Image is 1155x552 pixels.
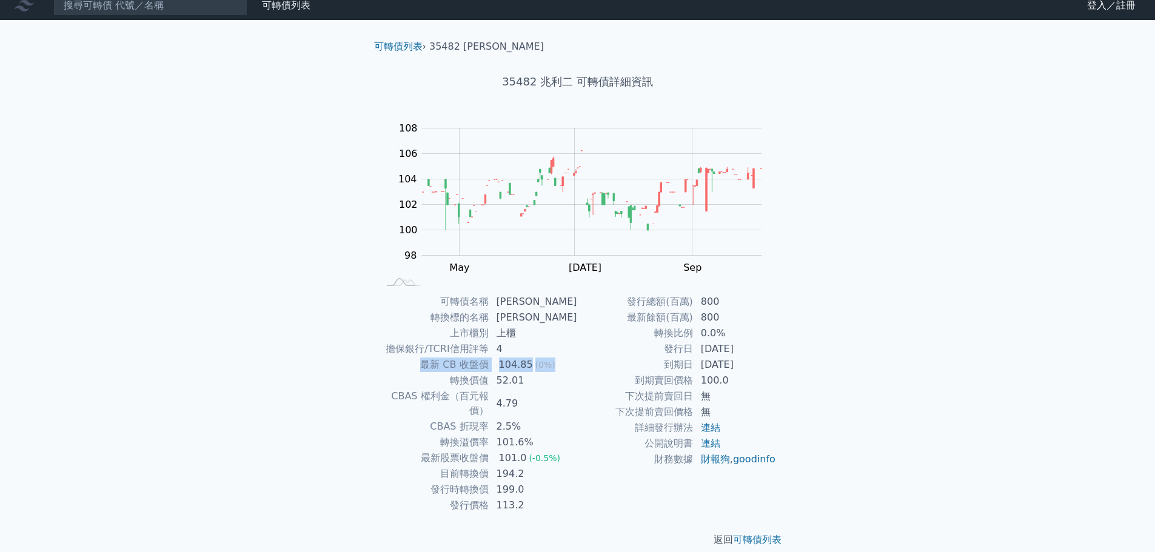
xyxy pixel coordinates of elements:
span: (0%) [535,360,555,370]
td: 無 [694,404,777,420]
div: 聊天小工具 [1094,494,1155,552]
td: 無 [694,388,777,404]
div: 101.0 [497,451,529,465]
td: 199.0 [489,482,578,497]
tspan: 104 [398,173,417,185]
a: 可轉債列表 [374,41,423,52]
td: 0.0% [694,325,777,341]
td: 發行總額(百萬) [578,294,694,310]
td: , [694,451,777,467]
div: 104.85 [497,357,535,372]
tspan: 102 [399,199,418,210]
a: 財報狗 [701,453,730,465]
td: 到期賣回價格 [578,373,694,388]
td: 擔保銀行/TCRI信用評等 [379,341,489,357]
td: 上櫃 [489,325,578,341]
h1: 35482 兆利二 可轉債詳細資訊 [364,73,791,90]
td: 轉換標的名稱 [379,310,489,325]
iframe: Chat Widget [1094,494,1155,552]
td: 發行價格 [379,497,489,513]
a: 可轉債列表 [733,534,782,545]
td: 到期日 [578,357,694,373]
td: 194.2 [489,466,578,482]
td: 4.79 [489,388,578,419]
td: [PERSON_NAME] [489,294,578,310]
td: 101.6% [489,434,578,450]
td: 最新餘額(百萬) [578,310,694,325]
tspan: 100 [399,224,418,236]
tspan: 106 [399,148,418,159]
a: 連結 [701,422,720,433]
td: CBAS 權利金（百元報價） [379,388,489,419]
li: › [374,39,426,54]
td: 詳細發行辦法 [578,420,694,436]
td: 最新 CB 收盤價 [379,357,489,373]
td: 目前轉換價 [379,466,489,482]
td: [PERSON_NAME] [489,310,578,325]
td: 2.5% [489,419,578,434]
td: 上市櫃別 [379,325,489,341]
g: Chart [392,122,780,273]
td: 可轉債名稱 [379,294,489,310]
tspan: 98 [404,250,417,261]
tspan: May [449,262,469,273]
td: 轉換溢價率 [379,434,489,450]
td: 轉換比例 [578,325,694,341]
li: 35482 [PERSON_NAME] [429,39,544,54]
td: 113.2 [489,497,578,513]
p: 返回 [364,533,791,547]
tspan: [DATE] [569,262,601,273]
td: [DATE] [694,341,777,357]
td: 發行日 [578,341,694,357]
td: 最新股票收盤價 [379,450,489,466]
td: [DATE] [694,357,777,373]
span: (-0.5%) [529,453,560,463]
td: 發行時轉換價 [379,482,489,497]
td: 52.01 [489,373,578,388]
td: 800 [694,294,777,310]
td: 下次提前賣回價格 [578,404,694,420]
tspan: 108 [399,122,418,134]
td: 800 [694,310,777,325]
td: 4 [489,341,578,357]
td: CBAS 折現率 [379,419,489,434]
td: 轉換價值 [379,373,489,388]
td: 公開說明書 [578,436,694,451]
td: 下次提前賣回日 [578,388,694,404]
td: 財務數據 [578,451,694,467]
a: 連結 [701,437,720,449]
a: goodinfo [733,453,775,465]
td: 100.0 [694,373,777,388]
tspan: Sep [683,262,701,273]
